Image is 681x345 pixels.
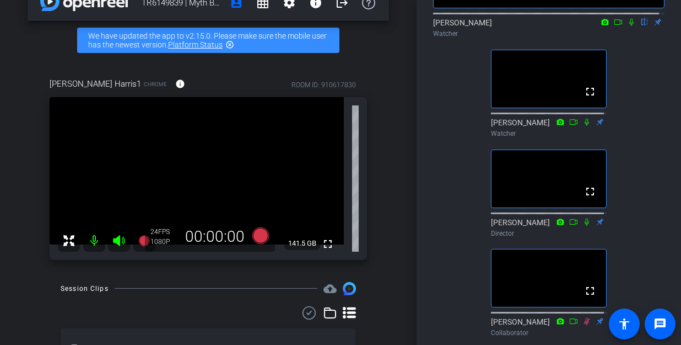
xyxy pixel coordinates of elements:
[491,229,607,238] div: Director
[150,227,178,236] div: 24
[491,129,607,139] div: Watcher
[144,80,167,88] span: Chrome
[343,282,356,295] img: Session clips
[323,282,337,295] mat-icon: cloud_upload
[284,237,320,250] span: 141.5 GB
[77,28,339,53] div: We have updated the app to v2.15.0. Please make sure the mobile user has the newest version.
[178,227,252,246] div: 00:00:00
[653,317,667,331] mat-icon: message
[323,282,337,295] span: Destinations for your clips
[168,40,223,49] a: Platform Status
[491,316,607,338] div: [PERSON_NAME]
[618,317,631,331] mat-icon: accessibility
[61,283,109,294] div: Session Clips
[50,78,141,90] span: [PERSON_NAME] Harris1
[491,328,607,338] div: Collaborator
[491,217,607,238] div: [PERSON_NAME]
[583,85,597,98] mat-icon: fullscreen
[638,17,651,26] mat-icon: flip
[225,40,234,49] mat-icon: highlight_off
[175,79,185,89] mat-icon: info
[150,237,178,246] div: 1080P
[433,29,664,39] div: Watcher
[583,185,597,198] mat-icon: fullscreen
[433,17,664,39] div: [PERSON_NAME]
[321,237,334,251] mat-icon: fullscreen
[158,228,170,236] span: FPS
[491,117,607,139] div: [PERSON_NAME]
[583,284,597,298] mat-icon: fullscreen
[291,80,356,90] div: ROOM ID: 910617830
